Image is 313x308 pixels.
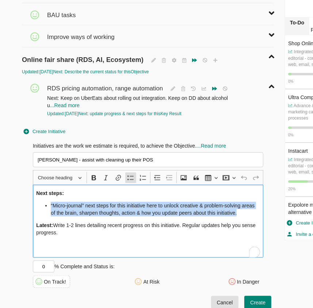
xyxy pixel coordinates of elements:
strong: Latest: [36,222,53,228]
span: Cancel [217,298,233,307]
div: Initiatives are the work we estimate is required, to achieve the Objective. [33,142,263,149]
div: Updated: [DATE] Next: Describe the current status for this Objective [22,69,274,75]
div: Editor toolbar [33,170,263,184]
div: On Track! [44,278,66,285]
span: ...Read more [196,143,226,149]
span: Create [250,298,266,307]
span: Improve ways of working [47,26,117,42]
span: RDS pricing automation, range automation [47,77,165,93]
div: At Risk [144,278,160,285]
span: Online fair share (RDS, AI, Ecosystem) [22,48,145,65]
span: 0 % [288,133,293,137]
li: “Micro-journal” next steps for this initiative here to unlock creative & problem-solving areas of... [51,202,260,217]
span: % Complete and Status is: [54,264,115,269]
span: Create Initiative [24,128,65,136]
div: Updated: [DATE] Next: update progress & next steps for this Key Result [47,111,236,117]
div: In Danger [237,278,259,285]
span: Next: Keep on UberEats about rolling out integration. Keep on DD about alcohol u [47,95,229,108]
span: BAU tasks [47,4,77,20]
div: Rich Text Editor, main [33,185,263,258]
span: Choose heading [38,174,76,182]
button: Choose heading [35,172,85,183]
a: ...Read more [50,102,80,108]
span: 0 % [288,79,293,83]
span: 20 % [288,187,295,191]
input: E.G. Interview 50 customers who recently signed up [33,152,263,167]
button: Create Initiative [22,126,67,137]
strong: Next steps: [36,190,64,196]
p: Write 1-2 lines detailing recent progress on this initiative. Regular updates help you sense prog... [36,222,260,236]
div: To-Do [285,17,309,35]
